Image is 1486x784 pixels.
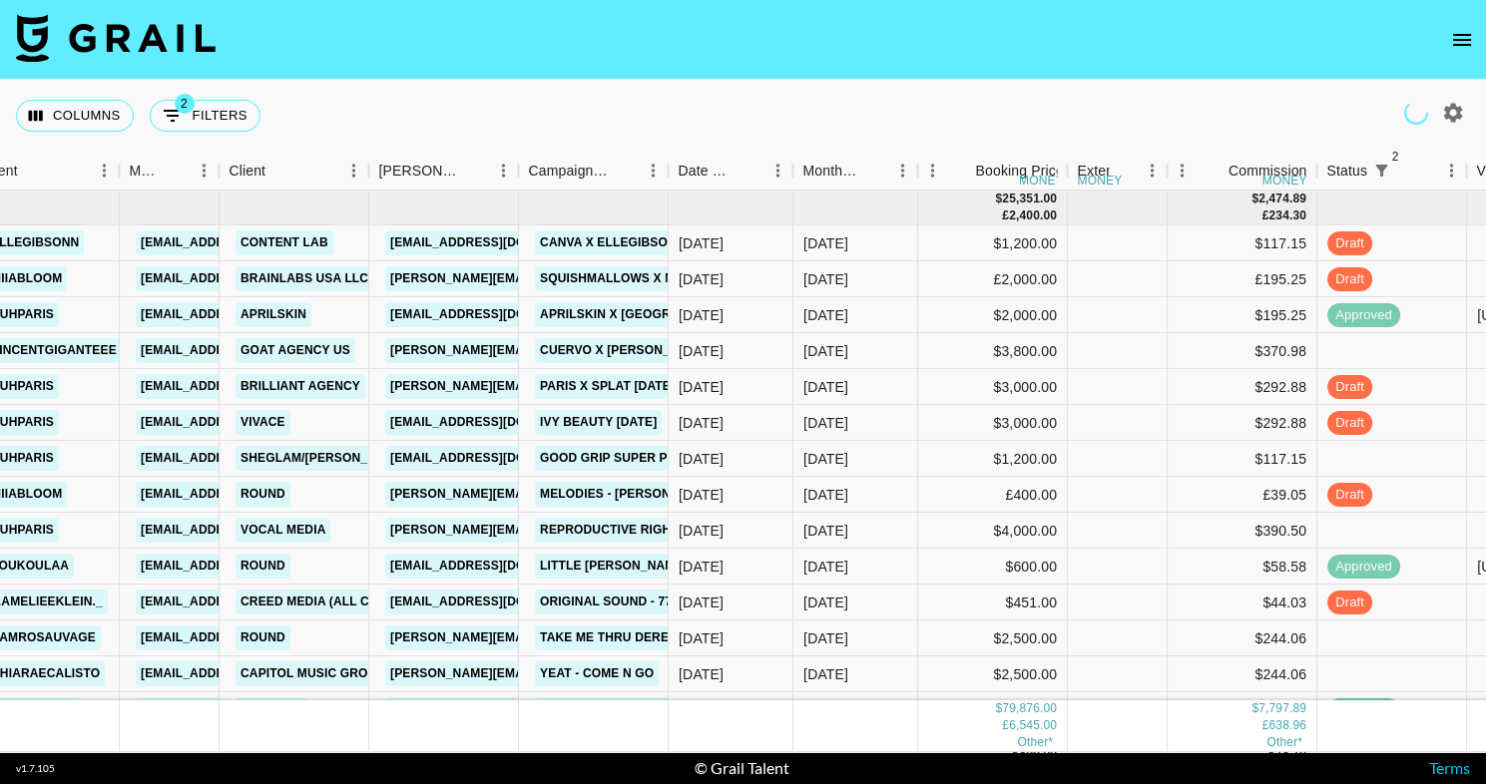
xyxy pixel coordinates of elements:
[1327,306,1400,325] span: approved
[1436,156,1466,186] button: Menu
[385,266,813,291] a: [PERSON_NAME][EMAIL_ADDRESS][PERSON_NAME][DOMAIN_NAME]
[136,230,359,255] a: [EMAIL_ADDRESS][DOMAIN_NAME]
[679,269,724,289] div: 07/08/2025
[385,589,609,614] a: [EMAIL_ADDRESS][DOMAIN_NAME]
[518,152,668,191] div: Campaign (Type)
[1167,156,1197,186] button: Menu
[918,477,1068,513] div: £400.00
[535,589,720,614] a: Original Sound - 77xenon
[679,664,724,684] div: 09/10/2025
[150,100,260,132] button: Show filters
[1201,157,1229,185] button: Sort
[136,410,359,435] a: [EMAIL_ADDRESS][DOMAIN_NAME]
[1262,207,1269,224] div: £
[1258,700,1306,717] div: 7,797.89
[918,369,1068,405] div: $3,000.00
[859,157,887,185] button: Sort
[136,266,359,291] a: [EMAIL_ADDRESS][DOMAIN_NAME]
[1137,156,1167,186] button: Menu
[189,156,219,186] button: Menu
[535,661,659,686] a: Yeat - Come N Go
[236,410,290,435] a: VIVACE
[803,521,848,541] div: Oct '25
[535,518,760,543] a: Reproductive Rights Campaign
[1395,157,1423,185] button: Sort
[236,697,307,722] a: Cobrand
[1002,191,1057,207] div: 25,351.00
[679,592,724,612] div: 09/10/2025
[535,410,662,435] a: Ivy Beauty [DATE]
[535,446,741,471] a: Good Grip Super Power Duo
[385,410,609,435] a: [EMAIL_ADDRESS][DOMAIN_NAME]
[236,625,290,650] a: Round
[16,14,216,62] img: Grail Talent
[1002,700,1057,717] div: 79,876.00
[535,482,723,507] a: Melodies - [PERSON_NAME]
[229,152,265,191] div: Client
[1316,152,1466,191] div: Status
[385,446,609,471] a: [EMAIL_ADDRESS][DOMAIN_NAME]
[1327,234,1372,253] span: draft
[1385,147,1405,167] span: 2
[136,518,359,543] a: [EMAIL_ADDRESS][DOMAIN_NAME]
[1168,549,1317,585] div: $58.58
[679,521,724,541] div: 03/10/2025
[236,518,330,543] a: Vocal Media
[1002,207,1009,224] div: £
[136,661,359,686] a: [EMAIL_ADDRESS][DOMAIN_NAME]
[385,338,813,363] a: [PERSON_NAME][EMAIL_ADDRESS][PERSON_NAME][DOMAIN_NAME]
[803,413,848,433] div: Oct '25
[1262,175,1307,187] div: money
[1168,225,1317,261] div: $117.15
[803,628,848,648] div: Oct '25
[1326,152,1367,191] div: Status
[1327,270,1372,289] span: draft
[1367,157,1395,185] div: 2 active filters
[1168,585,1317,620] div: $44.03
[679,628,724,648] div: 09/10/2025
[792,152,917,191] div: Month Due
[1402,99,1431,128] span: Refreshing users, talent, campaigns...
[887,156,917,186] button: Menu
[236,589,443,614] a: Creed Media (All Campaigns)
[385,374,813,399] a: [PERSON_NAME][EMAIL_ADDRESS][PERSON_NAME][DOMAIN_NAME]
[16,762,55,775] div: v 1.7.105
[136,338,359,363] a: [EMAIL_ADDRESS][DOMAIN_NAME]
[803,557,848,577] div: Oct '25
[918,333,1068,369] div: $3,800.00
[1168,692,1317,728] div: $107.39
[1262,717,1269,734] div: £
[1168,297,1317,333] div: $195.25
[136,589,359,614] a: [EMAIL_ADDRESS][DOMAIN_NAME]
[1251,700,1258,717] div: $
[236,482,290,507] a: Round
[1002,717,1009,734] div: £
[679,341,724,361] div: 12/09/2025
[1429,758,1470,777] a: Terms
[1327,414,1372,433] span: draft
[236,230,333,255] a: Content Lab
[1327,378,1372,397] span: draft
[385,661,813,686] a: [PERSON_NAME][EMAIL_ADDRESS][PERSON_NAME][DOMAIN_NAME]
[918,225,1068,261] div: $1,200.00
[1258,191,1306,207] div: 2,474.89
[947,157,975,185] button: Sort
[668,152,792,191] div: Date Created
[1168,513,1317,549] div: $390.50
[535,338,715,363] a: Cuervo X [PERSON_NAME]
[735,157,762,185] button: Sort
[18,157,46,185] button: Sort
[679,305,724,325] div: 27/09/2025
[803,449,848,469] div: Oct '25
[1009,207,1057,224] div: 2,400.00
[236,266,373,291] a: Brainlabs USA LLC
[679,449,724,469] div: 18/09/2025
[265,157,293,185] button: Sort
[679,233,724,253] div: 08/09/2025
[918,513,1068,549] div: $4,000.00
[803,664,848,684] div: Oct '25
[338,156,368,186] button: Menu
[219,152,368,191] div: Client
[1168,333,1317,369] div: $370.98
[236,338,355,363] a: Goat Agency US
